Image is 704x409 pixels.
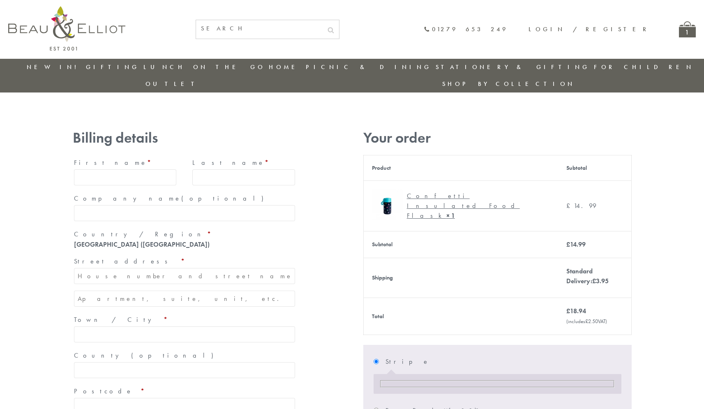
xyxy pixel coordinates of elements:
[181,194,268,203] span: (optional)
[558,155,631,180] th: Subtotal
[372,189,403,220] img: Insulated food flask
[529,25,650,33] a: Login / Register
[566,240,570,249] span: £
[566,267,609,285] label: Standard Delivery:
[74,313,295,326] label: Town / City
[436,63,590,71] a: Stationery & Gifting
[74,349,295,362] label: County
[363,258,558,298] th: Shipping
[363,298,558,335] th: Total
[74,291,295,307] input: Apartment, suite, unit, etc. (optional)
[74,240,210,249] strong: [GEOGRAPHIC_DATA] ([GEOGRAPHIC_DATA])
[306,63,432,71] a: Picnic & Dining
[363,231,558,258] th: Subtotal
[594,63,694,71] a: For Children
[363,129,632,146] h3: Your order
[679,21,696,37] a: 1
[74,268,295,284] input: House number and street name
[424,26,508,33] a: 01279 653 249
[585,318,588,325] span: £
[74,192,295,205] label: Company name
[73,129,296,146] h3: Billing details
[143,63,265,71] a: Lunch On The Go
[74,385,295,398] label: Postcode
[8,6,125,51] img: logo
[592,277,596,285] span: £
[407,191,544,221] div: Confetti Insulated Food Flask
[363,155,558,180] th: Product
[585,318,598,325] span: 2.50
[592,277,609,285] bdi: 3.95
[74,255,295,268] label: Street address
[566,318,607,325] small: (includes VAT)
[566,307,586,315] bdi: 18.94
[385,355,621,368] label: Stripe
[566,240,586,249] bdi: 14.99
[27,63,82,71] a: New in!
[442,80,575,88] a: Shop by collection
[269,63,302,71] a: Home
[86,63,139,71] a: Gifting
[74,156,177,169] label: First name
[145,80,200,88] a: Outlet
[372,189,550,223] a: Insulated food flask Confetti Insulated Food Flask× 1
[192,156,295,169] label: Last name
[446,211,455,220] strong: × 1
[74,228,295,241] label: Country / Region
[566,201,574,210] span: £
[196,20,323,37] input: SEARCH
[566,307,570,315] span: £
[566,201,596,210] bdi: 14.99
[131,351,218,360] span: (optional)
